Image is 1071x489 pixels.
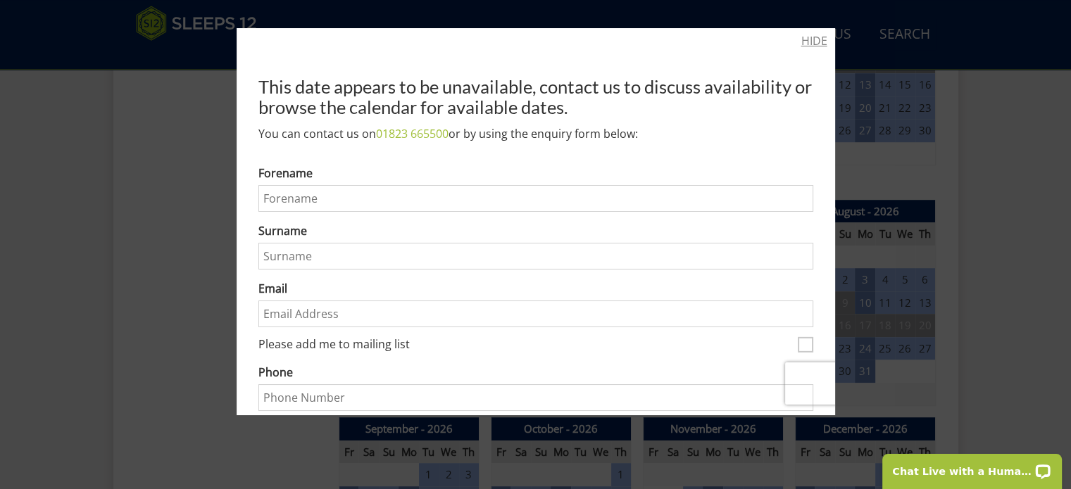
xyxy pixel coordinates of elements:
[258,165,813,182] label: Forename
[258,185,813,212] input: Forename
[801,32,827,49] a: HIDE
[258,280,813,297] label: Email
[258,77,813,116] h2: This date appears to be unavailable, contact us to discuss availability or browse the calendar fo...
[376,126,449,141] a: 01823 665500
[258,338,792,353] label: Please add me to mailing list
[258,243,813,269] input: Surname
[258,125,813,142] p: You can contact us on or by using the enquiry form below:
[258,384,813,411] input: Phone Number
[258,364,813,381] label: Phone
[873,445,1071,489] iframe: LiveChat chat widget
[258,300,813,327] input: Email Address
[785,362,965,405] iframe: reCAPTCHA
[258,222,813,239] label: Surname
